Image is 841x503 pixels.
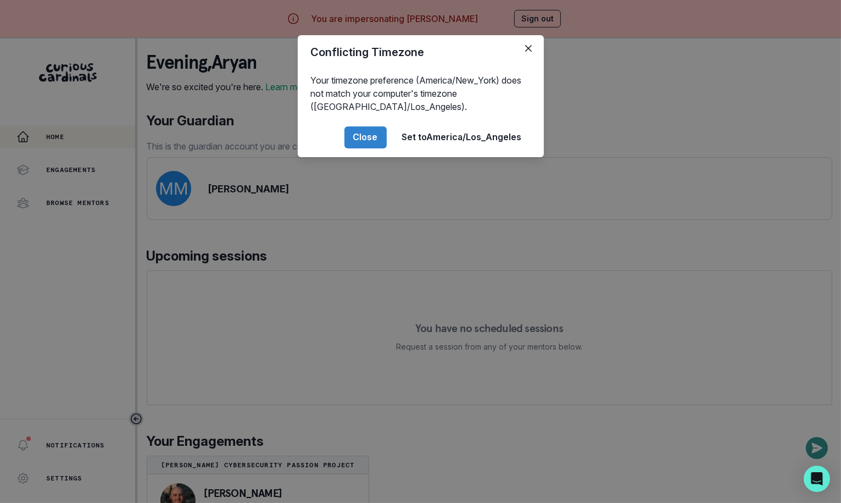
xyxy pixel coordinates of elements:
button: Close [344,126,387,148]
header: Conflicting Timezone [298,35,544,69]
button: Set toAmerica/Los_Angeles [393,126,531,148]
div: Your timezone preference (America/New_York) does not match your computer's timezone ([GEOGRAPHIC_... [298,69,544,118]
button: Close [520,40,537,57]
div: Open Intercom Messenger [804,466,830,492]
